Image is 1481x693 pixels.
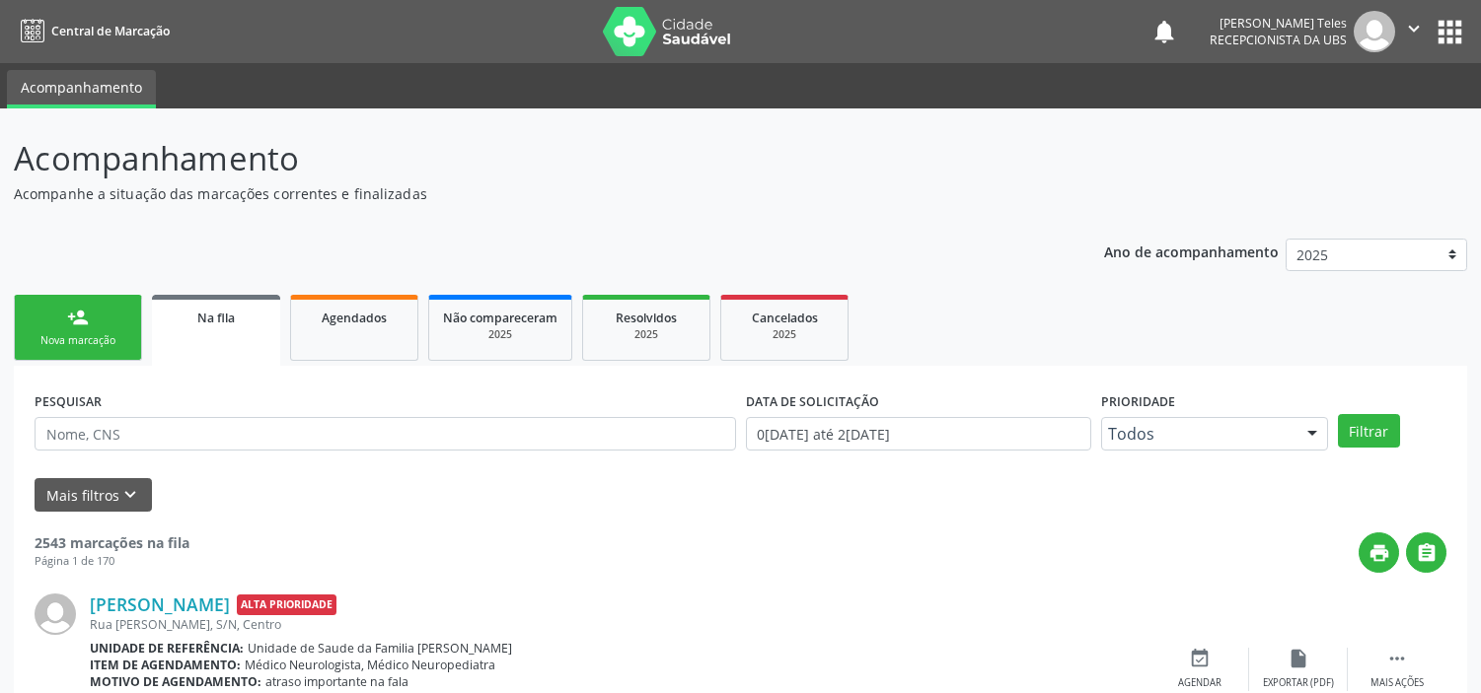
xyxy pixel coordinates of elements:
b: Unidade de referência: [90,640,244,657]
button: Mais filtroskeyboard_arrow_down [35,478,152,513]
b: Motivo de agendamento: [90,673,261,690]
span: Não compareceram [443,310,557,326]
img: img [1354,11,1395,52]
div: Nova marcação [29,333,127,348]
span: Recepcionista da UBS [1210,32,1347,48]
div: 2025 [597,327,696,342]
span: Alta Prioridade [237,594,336,615]
button: Filtrar [1338,414,1400,448]
span: Médico Neurologista, Médico Neuropediatra [245,657,495,673]
i: print [1369,542,1390,564]
div: 2025 [735,327,834,342]
i:  [1403,18,1425,39]
span: atraso importante na fala [265,673,408,690]
input: Nome, CNS [35,417,736,450]
i: insert_drive_file [1288,648,1309,669]
img: img [35,593,76,635]
div: Rua [PERSON_NAME], S/N, Centro [90,616,1150,633]
span: Cancelados [752,310,818,326]
input: Selecione um intervalo [746,417,1091,450]
div: person_add [67,307,89,328]
span: Central de Marcação [51,23,170,39]
i: keyboard_arrow_down [119,484,141,506]
p: Acompanhe a situação das marcações correntes e finalizadas [14,183,1031,204]
button: print [1359,532,1399,573]
span: Todos [1108,424,1288,444]
i:  [1386,648,1408,669]
button:  [1406,532,1446,573]
i: event_available [1189,648,1211,669]
p: Ano de acompanhamento [1104,239,1279,263]
a: [PERSON_NAME] [90,593,230,615]
span: Agendados [322,310,387,326]
div: Página 1 de 170 [35,553,189,570]
b: Item de agendamento: [90,657,241,673]
button:  [1395,11,1433,52]
p: Acompanhamento [14,134,1031,183]
div: Mais ações [1370,676,1424,690]
label: PESQUISAR [35,386,102,417]
strong: 2543 marcações na fila [35,533,189,552]
div: Exportar (PDF) [1263,676,1334,690]
span: Na fila [197,310,235,326]
div: 2025 [443,327,557,342]
button: notifications [1150,18,1178,45]
span: Resolvidos [616,310,677,326]
label: Prioridade [1101,386,1175,417]
div: [PERSON_NAME] Teles [1210,15,1347,32]
a: Acompanhamento [7,70,156,108]
div: Agendar [1178,676,1222,690]
i:  [1416,542,1438,564]
label: DATA DE SOLICITAÇÃO [746,386,879,417]
button: apps [1433,15,1467,49]
a: Central de Marcação [14,15,170,47]
span: Unidade de Saude da Familia [PERSON_NAME] [248,640,512,657]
